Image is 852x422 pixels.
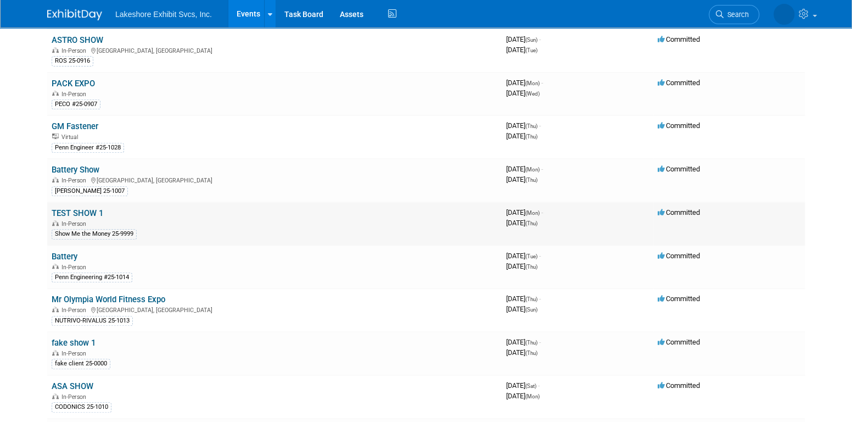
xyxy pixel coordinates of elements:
[539,252,541,260] span: -
[525,296,537,302] span: (Thu)
[525,210,540,216] span: (Mon)
[52,402,111,412] div: CODONICS 25-1010
[61,47,89,54] span: In-Person
[52,264,59,269] img: In-Person Event
[52,220,59,226] img: In-Person Event
[525,91,540,97] span: (Wed)
[52,273,132,282] div: Penn Engineering #25-1014
[525,393,540,399] span: (Mon)
[52,99,100,109] div: PECO #25-0907
[658,252,700,260] span: Committed
[525,134,537,140] span: (Thu)
[506,392,540,400] span: [DATE]
[525,37,537,43] span: (Sun)
[506,89,540,97] span: [DATE]
[52,305,497,314] div: [GEOGRAPHIC_DATA], [GEOGRAPHIC_DATA]
[52,208,103,218] a: TEST SHOW 1
[658,381,700,390] span: Committed
[709,5,759,24] a: Search
[52,393,59,399] img: In-Person Event
[525,47,537,53] span: (Tue)
[525,307,537,313] span: (Sun)
[52,165,99,175] a: Battery Show
[52,252,77,262] a: Battery
[61,91,89,98] span: In-Person
[506,381,540,390] span: [DATE]
[539,121,541,130] span: -
[52,350,59,356] img: In-Person Event
[539,35,541,43] span: -
[506,79,543,87] span: [DATE]
[52,177,59,182] img: In-Person Event
[52,143,124,153] div: Penn Engineer #25-1028
[61,307,89,314] span: In-Person
[506,175,537,184] span: [DATE]
[525,383,536,389] span: (Sat)
[525,80,540,86] span: (Mon)
[506,208,543,216] span: [DATE]
[52,359,110,369] div: fake client 25-0000
[52,175,497,184] div: [GEOGRAPHIC_DATA], [GEOGRAPHIC_DATA]
[658,35,700,43] span: Committed
[52,46,497,54] div: [GEOGRAPHIC_DATA], [GEOGRAPHIC_DATA]
[52,186,128,196] div: [PERSON_NAME] 25-1007
[47,9,102,20] img: ExhibitDay
[52,338,96,348] a: fake show 1
[52,79,95,88] a: PACK EXPO
[506,252,541,260] span: [DATE]
[506,165,543,173] span: [DATE]
[525,350,537,356] span: (Thu)
[773,4,794,25] img: MICHELLE MOYA
[52,121,98,131] a: GM Fastener
[541,208,543,216] span: -
[658,295,700,303] span: Committed
[538,381,540,390] span: -
[52,381,93,391] a: ASA SHOW
[52,229,137,239] div: Show Me the Money 25-9999
[658,208,700,216] span: Committed
[61,350,89,357] span: In-Person
[61,264,89,271] span: In-Person
[541,165,543,173] span: -
[539,338,541,346] span: -
[525,253,537,259] span: (Tue)
[52,295,165,304] a: Mr Olympia World Fitness Expo
[658,79,700,87] span: Committed
[506,46,537,54] span: [DATE]
[506,295,541,303] span: [DATE]
[658,121,700,130] span: Committed
[52,35,103,45] a: ASTRO SHOW
[506,219,537,227] span: [DATE]
[541,79,543,87] span: -
[52,316,133,326] div: NUTRIVO-RIVALUS 25-1013
[61,393,89,401] span: In-Person
[658,338,700,346] span: Committed
[61,177,89,184] span: In-Person
[506,262,537,270] span: [DATE]
[52,307,59,312] img: In-Person Event
[525,220,537,226] span: (Thu)
[506,132,537,140] span: [DATE]
[52,91,59,96] img: In-Person Event
[525,123,537,129] span: (Thu)
[506,348,537,357] span: [DATE]
[506,121,541,130] span: [DATE]
[506,338,541,346] span: [DATE]
[525,166,540,173] span: (Mon)
[724,10,749,19] span: Search
[115,10,212,19] span: Lakeshore Exhibit Svcs, Inc.
[61,134,81,141] span: Virtual
[525,264,537,270] span: (Thu)
[506,305,537,313] span: [DATE]
[506,35,541,43] span: [DATE]
[52,134,59,139] img: Virtual Event
[52,47,59,53] img: In-Person Event
[525,177,537,183] span: (Thu)
[525,340,537,346] span: (Thu)
[539,295,541,303] span: -
[61,220,89,227] span: In-Person
[658,165,700,173] span: Committed
[52,56,93,66] div: ROS 25-0916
